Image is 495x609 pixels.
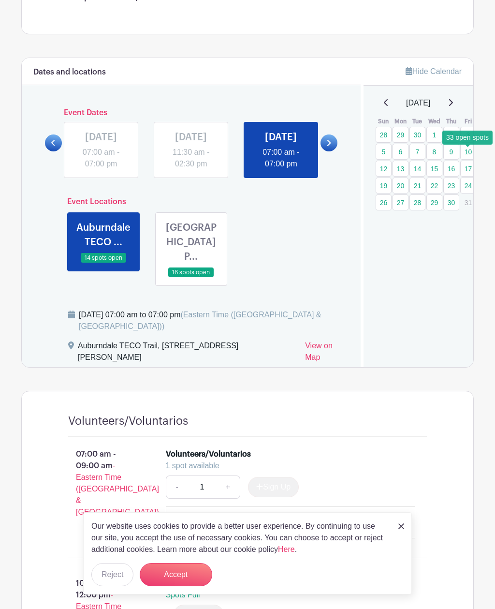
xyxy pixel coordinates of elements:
[166,475,188,499] a: -
[278,545,295,553] a: Here
[406,97,430,109] span: [DATE]
[140,563,212,586] button: Accept
[409,117,426,126] th: Tue
[33,68,106,77] h6: Dates and locations
[389,511,399,534] div: x 3
[393,161,408,177] a: 13
[305,340,349,367] a: View on Map
[393,127,408,143] a: 29
[53,445,150,522] p: 07:00 am - 09:00 am
[409,144,425,160] a: 7
[398,523,404,529] img: close_button-5f87c8562297e5c2d7936805f587ecaba9071eb48480494691a3f1689db116b3.svg
[62,108,320,118] h6: Event Dates
[426,178,442,193] a: 22
[460,144,476,160] a: 10
[376,178,392,193] a: 19
[393,144,408,160] a: 6
[59,197,323,207] h6: Event Locations
[91,563,133,586] button: Reject
[91,520,388,555] p: Our website uses cookies to provide a better user experience. By continuing to use our site, you ...
[409,194,425,210] a: 28
[443,144,459,160] a: 9
[376,161,392,177] a: 12
[460,127,476,143] a: 3
[166,591,200,599] span: Spots Full
[76,461,159,516] span: - Eastern Time ([GEOGRAPHIC_DATA] & [GEOGRAPHIC_DATA])
[409,127,425,143] a: 30
[443,161,459,177] a: 16
[426,194,442,210] a: 29
[426,117,443,126] th: Wed
[443,178,459,193] a: 23
[376,194,392,210] a: 26
[166,448,251,460] div: Volunteers/Voluntarios
[393,178,408,193] a: 20
[426,161,442,177] a: 15
[375,117,392,126] th: Sun
[460,178,476,193] a: 24
[443,117,460,126] th: Thu
[409,178,425,193] a: 21
[392,117,409,126] th: Mon
[460,161,476,177] a: 17
[79,309,349,332] div: [DATE] 07:00 am to 07:00 pm
[185,511,325,522] p: [PERSON_NAME]
[406,67,462,75] a: Hide Calendar
[460,195,476,210] p: 31
[460,117,477,126] th: Fri
[78,340,297,367] div: Auburndale TECO Trail, [STREET_ADDRESS][PERSON_NAME]
[426,144,442,160] a: 8
[443,127,459,143] a: 2
[376,127,392,143] a: 28
[426,127,442,143] a: 1
[216,475,240,499] a: +
[409,161,425,177] a: 14
[443,194,459,210] a: 30
[166,460,408,472] div: 1 spot available
[393,194,408,210] a: 27
[79,311,321,330] span: (Eastern Time ([GEOGRAPHIC_DATA] & [GEOGRAPHIC_DATA]))
[376,144,392,160] a: 5
[442,131,493,145] div: 33 open spots
[68,415,188,428] h4: Volunteers/Voluntarios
